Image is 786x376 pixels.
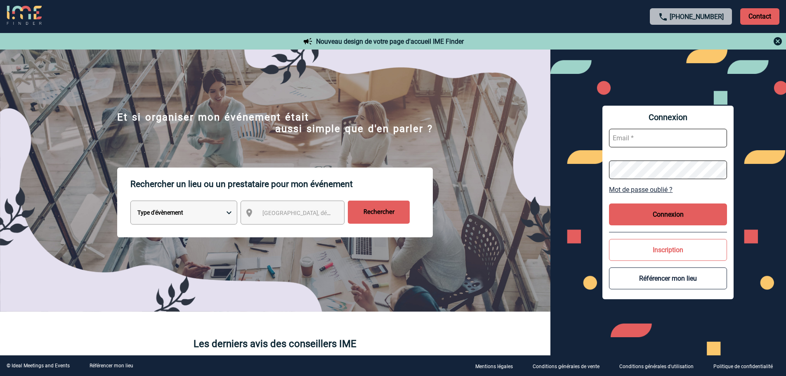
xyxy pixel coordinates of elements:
div: © Ideal Meetings and Events [7,363,70,369]
span: Connexion [609,112,727,122]
input: Email * [609,129,727,147]
p: Politique de confidentialité [713,364,773,369]
button: Inscription [609,239,727,261]
a: Référencer mon lieu [90,363,133,369]
a: Mot de passe oublié ? [609,186,727,194]
a: Mentions légales [469,362,526,370]
a: [PHONE_NUMBER] [670,13,724,21]
a: Politique de confidentialité [707,362,786,370]
button: Connexion [609,203,727,225]
button: Référencer mon lieu [609,267,727,289]
p: Contact [740,8,779,25]
img: call-24-px.png [658,12,668,22]
a: Conditions générales de vente [526,362,613,370]
p: Conditions générales d'utilisation [619,364,694,369]
p: Rechercher un lieu ou un prestataire pour mon événement [130,168,433,201]
input: Rechercher [348,201,410,224]
p: Conditions générales de vente [533,364,600,369]
p: Mentions légales [475,364,513,369]
span: [GEOGRAPHIC_DATA], département, région... [262,210,377,216]
a: Conditions générales d'utilisation [613,362,707,370]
